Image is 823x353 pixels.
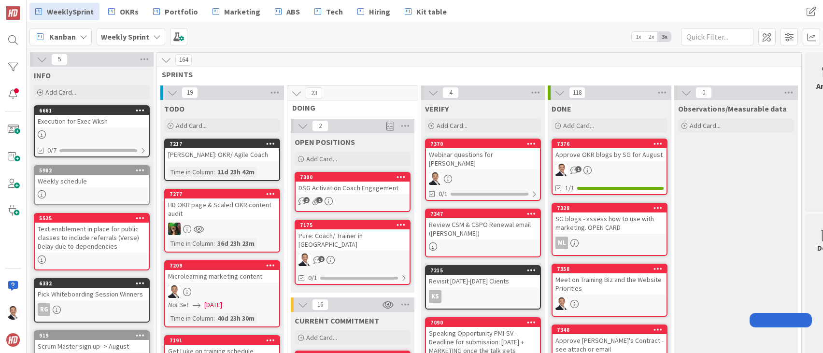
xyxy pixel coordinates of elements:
[35,106,149,115] div: 6661
[553,140,667,148] div: 7376
[295,137,355,147] span: OPEN POSITIONS
[369,6,390,17] span: Hiring
[170,262,279,269] div: 7209
[439,189,448,199] span: 0/1
[34,278,150,323] a: 6332Pick Whiteboarding Session WinnersRG
[165,270,279,282] div: Microlearning marketing content
[555,164,568,176] img: SL
[207,3,266,20] a: Marketing
[168,300,189,309] i: Not Set
[168,167,213,177] div: Time in Column
[552,104,571,113] span: DONE
[165,140,279,161] div: 7217[PERSON_NAME]: OKR/ Agile Coach
[165,190,279,198] div: 7277
[175,54,192,66] span: 164
[35,279,149,288] div: 6332
[442,87,459,99] span: 4
[429,172,441,185] img: SL
[165,261,279,282] div: 7209Microlearning marketing content
[425,209,541,257] a: 7347Review CSM & CSPO Renewal email ([PERSON_NAME])
[552,264,667,317] a: 7358Meet on Training Biz and the Website PrioritiesSL
[678,104,787,113] span: Observations/Measurable data
[224,6,260,17] span: Marketing
[306,155,337,163] span: Add Card...
[176,121,207,130] span: Add Card...
[426,172,540,185] div: SL
[39,167,149,174] div: 5982
[553,148,667,161] div: Approve OKR blogs by SG for August
[35,340,149,353] div: Scrum Master sign up -> August
[430,141,540,147] div: 7370
[165,336,279,345] div: 7191
[215,313,257,324] div: 40d 23h 30m
[35,331,149,353] div: 919Scrum Master sign up -> August
[170,141,279,147] div: 7217
[162,70,789,79] span: SPRINTS
[553,204,667,234] div: 7328SG blogs - assess how to use with marketing. OPEN CARD
[553,325,667,334] div: 7348
[120,6,139,17] span: OKRs
[553,164,667,176] div: SL
[296,221,410,251] div: 7175Pure: Coach/ Trainer in [GEOGRAPHIC_DATA]
[426,290,540,303] div: KS
[35,223,149,253] div: Text enablement in place for public classes to include referrals (Verse) Delay due to dependencies
[147,3,204,20] a: Portfolio
[430,267,540,274] div: 7215
[165,190,279,220] div: 7277HD OKR page & Scaled OKR content audit
[170,191,279,198] div: 7277
[102,3,144,20] a: OKRs
[35,331,149,340] div: 919
[553,265,667,273] div: 7358
[429,290,441,303] div: KS
[6,333,20,347] img: avatar
[316,197,323,203] span: 1
[426,218,540,240] div: Review CSM & CSPO Renewal email ([PERSON_NAME])
[645,32,658,42] span: 2x
[35,214,149,223] div: 5525
[35,214,149,253] div: 5525Text enablement in place for public classes to include referrals (Verse) Delay due to depende...
[312,120,328,132] span: 2
[308,273,317,283] span: 0/1
[168,285,181,298] img: SL
[425,139,541,201] a: 7370Webinar questions for [PERSON_NAME]SL0/1
[309,3,349,20] a: Tech
[296,254,410,266] div: SL
[306,333,337,342] span: Add Card...
[296,173,410,194] div: 7300DSG Activation Coach Engagement
[47,6,94,17] span: WeeklySprint
[569,87,585,99] span: 118
[39,215,149,222] div: 5525
[553,212,667,234] div: SG blogs - assess how to use with marketing. OPEN CARD
[426,210,540,218] div: 7347
[296,221,410,229] div: 7175
[300,222,410,228] div: 7175
[553,273,667,295] div: Meet on Training Biz and the Website Priorities
[29,3,99,20] a: WeeklySprint
[296,182,410,194] div: DSG Activation Coach Engagement
[295,220,411,285] a: 7175Pure: Coach/ Trainer in [GEOGRAPHIC_DATA]SL0/1
[164,260,280,327] a: 7209Microlearning marketing contentSLNot Set[DATE]Time in Column:40d 23h 30m
[45,88,76,97] span: Add Card...
[695,87,712,99] span: 0
[298,254,311,266] img: SL
[430,211,540,217] div: 7347
[165,140,279,148] div: 7217
[165,148,279,161] div: [PERSON_NAME]: OKR/ Agile Coach
[557,141,667,147] div: 7376
[552,139,667,195] a: 7376Approve OKR blogs by SG for AugustSL1/1
[168,313,213,324] div: Time in Column
[326,6,343,17] span: Tech
[426,148,540,169] div: Webinar questions for [PERSON_NAME]
[164,139,280,181] a: 7217[PERSON_NAME]: OKR/ Agile CoachTime in Column:11d 23h 42m
[35,288,149,300] div: Pick Whiteboarding Session Winners
[312,299,328,311] span: 16
[168,223,181,235] img: SL
[182,87,198,99] span: 19
[35,166,149,175] div: 5982
[165,6,198,17] span: Portfolio
[286,6,300,17] span: ABS
[213,238,215,249] span: :
[47,145,57,155] span: 0/7
[426,140,540,169] div: 7370Webinar questions for [PERSON_NAME]
[35,175,149,187] div: Weekly schedule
